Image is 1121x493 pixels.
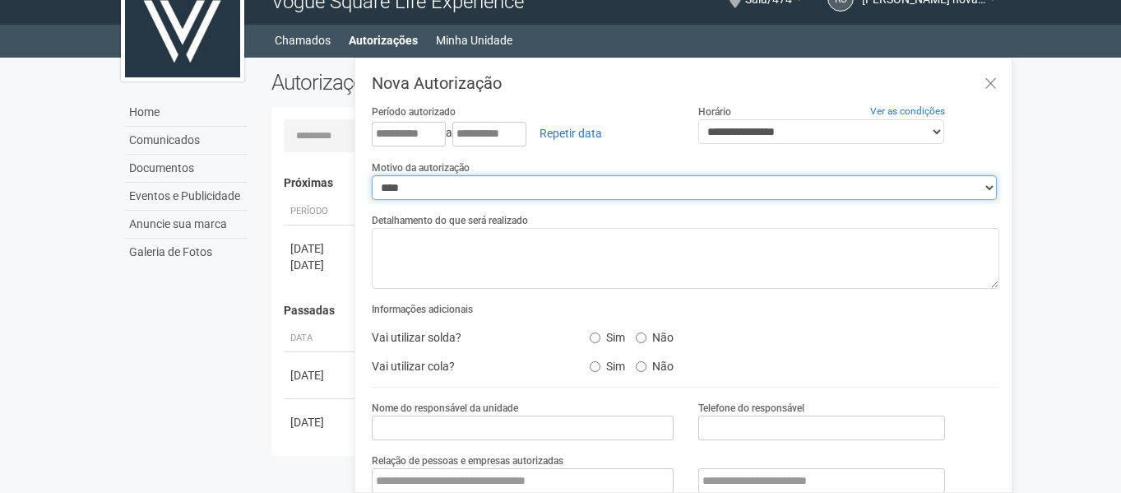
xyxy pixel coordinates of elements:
a: Ver as condições [870,105,945,117]
input: Não [636,333,646,343]
div: [DATE] [290,240,351,257]
h2: Autorizações [271,70,623,95]
div: [DATE] [290,257,351,273]
label: Sim [590,325,625,345]
a: Home [125,99,247,127]
div: Vai utilizar solda? [359,325,577,350]
label: Período autorizado [372,105,456,119]
input: Sim [590,361,600,372]
label: Relação de pessoas e empresas autorizadas [372,453,563,468]
a: Autorizações [349,29,418,52]
a: Minha Unidade [436,29,512,52]
label: Motivo da autorização [372,160,470,175]
label: Não [636,325,674,345]
div: Vai utilizar cola? [359,354,577,379]
label: Não [636,354,674,374]
div: a [372,119,674,147]
a: Documentos [125,155,247,183]
label: Horário [698,105,731,119]
a: Chamados [275,29,331,52]
h4: Passadas [284,305,989,317]
label: Nome do responsável da unidade [372,401,518,416]
input: Sim [590,333,600,343]
a: Comunicados [125,127,247,155]
th: Data [284,325,358,352]
h3: Nova Autorização [372,75,999,91]
label: Informações adicionais [372,302,473,317]
th: Período [284,198,358,226]
a: Galeria de Fotos [125,239,247,266]
a: Repetir data [529,119,613,147]
a: Eventos e Publicidade [125,183,247,211]
div: [DATE] [290,367,351,384]
a: Anuncie sua marca [125,211,247,239]
label: Telefone do responsável [698,401,804,416]
label: Detalhamento do que será realizado [372,213,528,228]
input: Não [636,361,646,372]
div: [DATE] [290,414,351,430]
label: Sim [590,354,625,374]
h4: Próximas [284,177,989,189]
